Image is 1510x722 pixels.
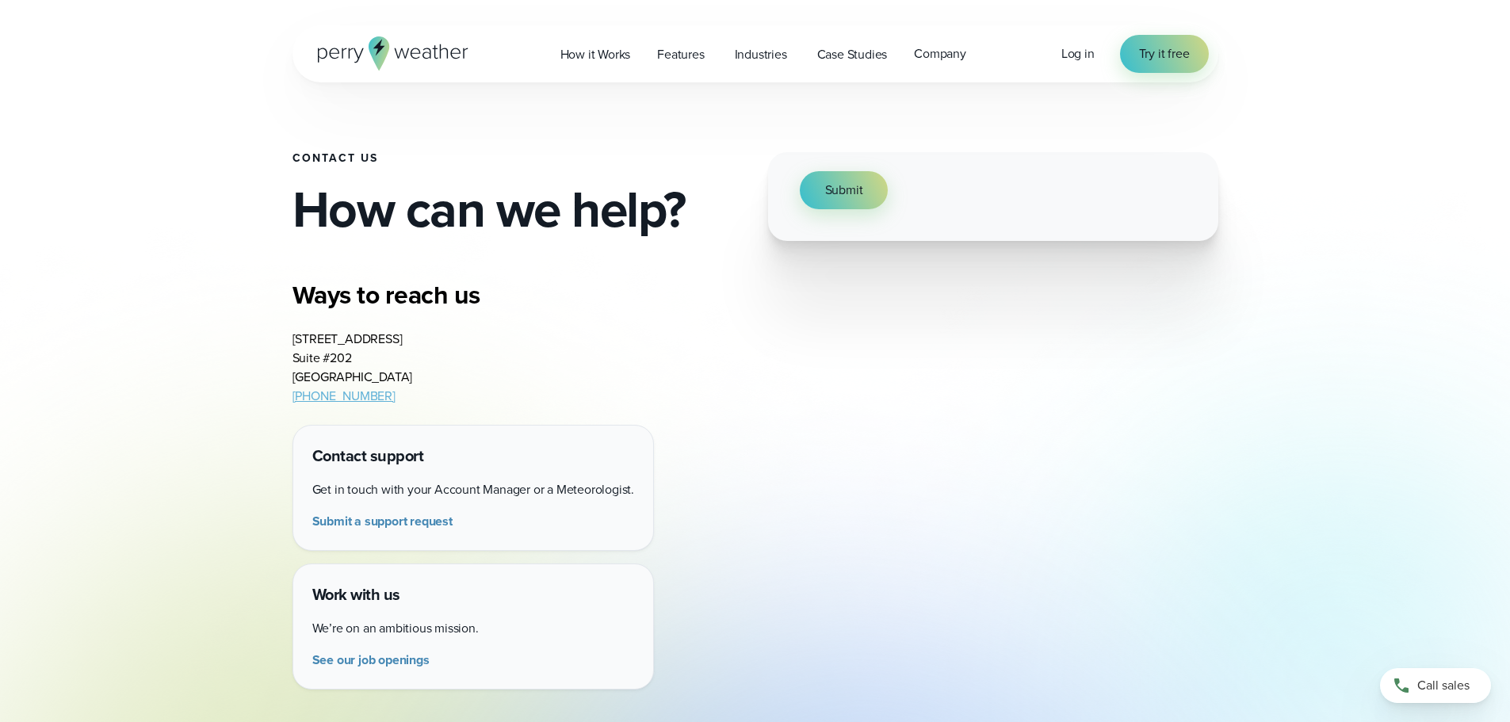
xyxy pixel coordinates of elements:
[1139,44,1190,63] span: Try it free
[312,651,436,670] a: See our job openings
[914,44,966,63] span: Company
[292,279,663,311] h3: Ways to reach us
[312,445,634,468] h4: Contact support
[800,171,889,209] button: Submit
[825,181,863,200] span: Submit
[735,45,787,64] span: Industries
[657,45,704,64] span: Features
[1380,668,1491,703] a: Call sales
[292,330,413,406] address: [STREET_ADDRESS] Suite #202 [GEOGRAPHIC_DATA]
[804,38,901,71] a: Case Studies
[560,45,631,64] span: How it Works
[292,184,743,235] h2: How can we help?
[312,512,453,531] span: Submit a support request
[292,387,396,405] a: [PHONE_NUMBER]
[312,480,634,499] p: Get in touch with your Account Manager or a Meteorologist.
[292,152,743,165] h1: Contact Us
[1417,676,1470,695] span: Call sales
[312,512,459,531] a: Submit a support request
[312,583,634,606] h4: Work with us
[1061,44,1095,63] a: Log in
[1120,35,1209,73] a: Try it free
[312,651,430,670] span: See our job openings
[547,38,644,71] a: How it Works
[312,619,634,638] p: We’re on an ambitious mission.
[817,45,888,64] span: Case Studies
